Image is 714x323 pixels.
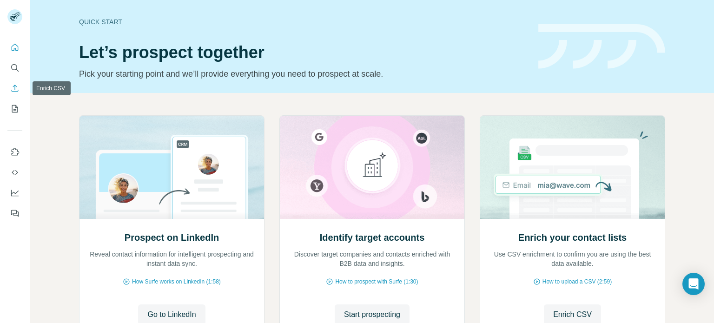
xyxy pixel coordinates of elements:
[542,277,612,286] span: How to upload a CSV (2:59)
[7,39,22,56] button: Quick start
[480,116,665,219] img: Enrich your contact lists
[538,24,665,69] img: banner
[279,116,465,219] img: Identify target accounts
[489,250,655,268] p: Use CSV enrichment to confirm you are using the best data available.
[7,164,22,181] button: Use Surfe API
[335,277,418,286] span: How to prospect with Surfe (1:30)
[147,309,196,320] span: Go to LinkedIn
[7,59,22,76] button: Search
[79,43,527,62] h1: Let’s prospect together
[7,144,22,160] button: Use Surfe on LinkedIn
[79,116,264,219] img: Prospect on LinkedIn
[132,277,221,286] span: How Surfe works on LinkedIn (1:58)
[289,250,455,268] p: Discover target companies and contacts enriched with B2B data and insights.
[125,231,219,244] h2: Prospect on LinkedIn
[89,250,255,268] p: Reveal contact information for intelligent prospecting and instant data sync.
[79,17,527,26] div: Quick start
[682,273,705,295] div: Open Intercom Messenger
[7,205,22,222] button: Feedback
[553,309,592,320] span: Enrich CSV
[7,80,22,97] button: Enrich CSV
[7,100,22,117] button: My lists
[344,309,400,320] span: Start prospecting
[518,231,627,244] h2: Enrich your contact lists
[320,231,425,244] h2: Identify target accounts
[7,185,22,201] button: Dashboard
[79,67,527,80] p: Pick your starting point and we’ll provide everything you need to prospect at scale.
